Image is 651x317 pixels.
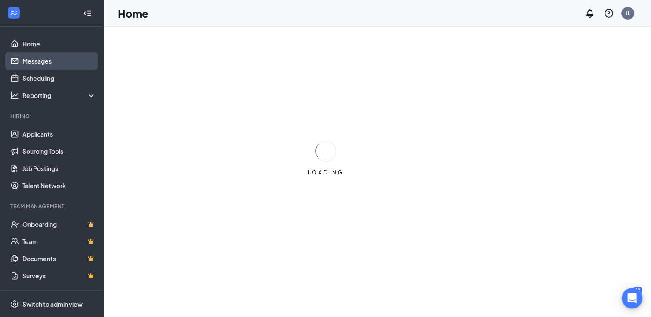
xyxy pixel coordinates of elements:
div: JL [626,9,630,17]
svg: WorkstreamLogo [9,9,18,17]
svg: Collapse [83,9,92,18]
div: LOADING [304,169,347,176]
a: Scheduling [22,70,96,87]
svg: QuestionInfo [604,8,614,18]
a: Sourcing Tools [22,143,96,160]
a: OnboardingCrown [22,216,96,233]
svg: Settings [10,300,19,308]
a: Job Postings [22,160,96,177]
a: Messages [22,52,96,70]
a: Applicants [22,125,96,143]
div: Hiring [10,113,94,120]
svg: Analysis [10,91,19,100]
h1: Home [118,6,148,21]
a: SurveysCrown [22,267,96,284]
a: Home [22,35,96,52]
div: Switch to admin view [22,300,83,308]
div: Team Management [10,203,94,210]
div: Reporting [22,91,96,100]
a: TeamCrown [22,233,96,250]
div: 12 [633,287,642,294]
a: DocumentsCrown [22,250,96,267]
div: Open Intercom Messenger [622,288,642,308]
svg: Notifications [585,8,595,18]
a: Talent Network [22,177,96,194]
